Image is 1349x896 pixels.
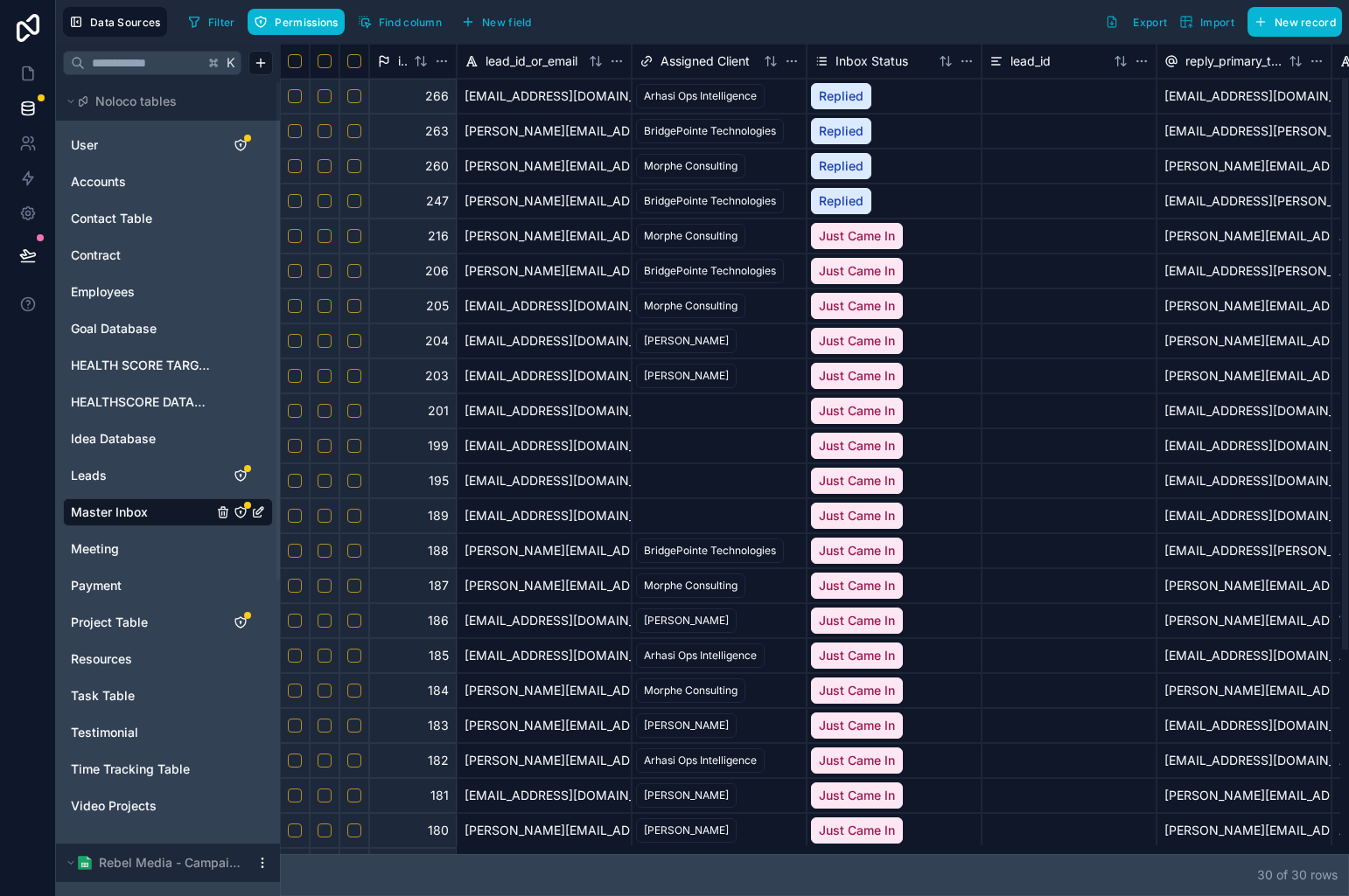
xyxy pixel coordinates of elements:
button: Select row [318,369,332,383]
div: [EMAIL_ADDRESS][DOMAIN_NAME] [1157,708,1332,743]
div: Arhasi Ops Intelligence [644,648,757,663]
button: Select row [288,159,302,173]
div: 195 [369,463,457,498]
button: Select row [288,439,302,453]
div: [EMAIL_ADDRESS][DOMAIN_NAME] [1157,463,1332,498]
button: Select row [318,89,332,103]
div: 216 [369,219,457,254]
button: Select row [347,788,361,802]
div: HEALTH SCORE TARGET [63,351,273,379]
div: [EMAIL_ADDRESS][DOMAIN_NAME] [1157,428,1332,463]
div: 180 [369,813,457,848]
a: Task Table [71,687,213,705]
button: Select row [288,579,302,593]
div: BridgePointe Technologies [644,263,776,279]
button: Select all [318,54,332,68]
div: Morphe Consulting [644,158,737,174]
div: BridgePointe Technologies [644,123,776,139]
span: Payment [71,577,122,594]
button: Select row [347,649,361,663]
div: Replied [811,83,871,109]
button: Select row [318,684,332,698]
span: Export [1133,16,1167,29]
button: Select row [347,439,361,453]
div: [PERSON_NAME] [644,613,729,629]
div: [EMAIL_ADDRESS][DOMAIN_NAME] [457,463,632,498]
div: User [63,131,273,159]
div: Time Tracking Table [63,755,273,783]
div: Morphe Consulting [644,578,737,594]
button: Select row [318,404,332,418]
div: [EMAIL_ADDRESS][PERSON_NAME][DOMAIN_NAME] [1157,533,1332,568]
div: [EMAIL_ADDRESS][DOMAIN_NAME] [457,638,632,673]
button: Select row [347,369,361,383]
div: Just Came In [811,433,903,459]
div: Just Came In [811,328,903,354]
div: [PERSON_NAME][EMAIL_ADDRESS][PERSON_NAME][DOMAIN_NAME] [1157,673,1332,708]
div: Replied [811,153,871,179]
span: Task Table [71,687,135,705]
button: Select row [318,544,332,558]
div: 183 [369,708,457,743]
button: Select row [318,159,332,173]
span: Master Inbox [71,504,148,521]
span: of [1276,867,1288,882]
a: Permissions [248,9,351,35]
div: Project Table [63,608,273,636]
div: [PERSON_NAME][EMAIL_ADDRESS][DOMAIN_NAME] [457,219,632,254]
div: Assigned Client [632,44,807,79]
span: Noloco tables [95,93,177,110]
button: Select all [288,54,302,68]
button: Select row [347,159,361,173]
div: 185 [369,638,457,673]
a: Employees [71,283,213,301]
div: Task Table [63,682,273,710]
span: Video Projects [71,797,157,815]
button: Select row [347,299,361,313]
div: [PERSON_NAME] [644,788,729,803]
div: 206 [369,254,457,288]
span: Import [1200,16,1234,29]
div: Just Came In [811,573,903,599]
div: [EMAIL_ADDRESS][DOMAIN_NAME] [1157,743,1332,778]
button: Select row [318,509,332,523]
div: [PERSON_NAME][EMAIL_ADDRESS][PERSON_NAME][DOMAIN_NAME] [1157,778,1332,813]
button: Select row [347,579,361,593]
div: [PERSON_NAME][EMAIL_ADDRESS][PERSON_NAME][DOMAIN_NAME] [457,254,632,288]
div: [PERSON_NAME][EMAIL_ADDRESS][PERSON_NAME][DOMAIN_NAME] [1157,288,1332,323]
div: [PERSON_NAME][EMAIL_ADDRESS][DOMAIN_NAME] [457,813,632,848]
button: Import [1173,7,1241,37]
div: Select all [280,44,310,79]
div: [PERSON_NAME][EMAIL_ADDRESS][PERSON_NAME][DOMAIN_NAME] [457,708,632,743]
div: BridgePointe Technologies [644,543,776,559]
button: Select row [288,509,302,523]
a: Time Tracking Table [71,761,213,778]
button: Select row [318,439,332,453]
button: Select row [288,89,302,103]
div: Employees [63,278,273,306]
button: New field [455,9,538,35]
a: Testimonial [71,724,213,741]
button: Select row [288,754,302,768]
div: Morphe Consulting [644,298,737,314]
div: [PERSON_NAME] [644,368,729,384]
div: [EMAIL_ADDRESS][DOMAIN_NAME] [457,323,632,358]
button: Select row [347,544,361,558]
div: Idea Database [63,425,273,453]
div: [PERSON_NAME] [644,823,729,838]
div: [PERSON_NAME] [644,333,729,349]
span: Time Tracking Table [71,761,190,778]
div: Just Came In [811,782,903,809]
div: Goal Database [63,315,273,343]
span: User [71,136,98,154]
button: Noloco tables [63,89,262,114]
button: Select row [288,194,302,208]
button: Google Sheets logoRebel Media - Campaign Analytics [63,851,248,875]
div: [PERSON_NAME][EMAIL_ADDRESS][PERSON_NAME][DOMAIN_NAME] [1157,219,1332,254]
a: User [71,136,213,154]
div: 182 [369,743,457,778]
button: Select row [347,229,361,243]
div: Just Came In [811,817,903,844]
a: HEALTHSCORE DATABASE [71,393,213,411]
button: Select row [318,579,332,593]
